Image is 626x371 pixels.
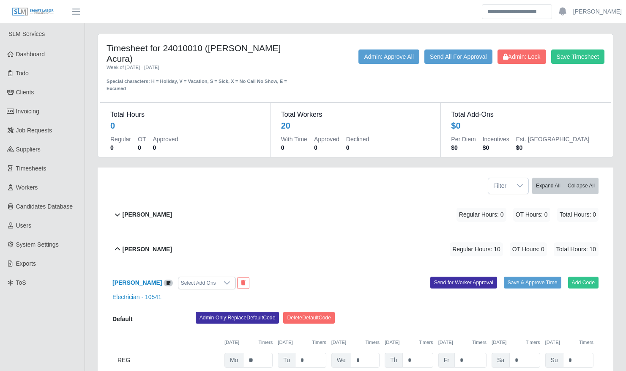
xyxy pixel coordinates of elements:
[281,120,290,132] div: 20
[314,135,339,143] dt: Approved
[557,208,599,222] span: Total Hours: 0
[457,208,506,222] span: Regular Hours: 0
[110,110,260,120] dt: Total Hours
[107,71,306,92] div: Special characters: H = Holiday, V = Vacation, S = Sick, X = No Call No Show, E = Excused
[492,339,540,346] div: [DATE]
[16,89,34,96] span: Clients
[551,49,604,64] button: Save Timesheet
[112,316,132,322] b: Default
[498,49,546,64] button: Admin: Lock
[532,178,564,194] button: Expand All
[513,208,550,222] span: OT Hours: 0
[110,120,115,132] div: 0
[346,135,369,143] dt: Declined
[16,146,41,153] span: Suppliers
[281,110,431,120] dt: Total Workers
[16,184,38,191] span: Workers
[278,353,295,368] span: Tu
[492,353,510,368] span: Sa
[112,279,162,286] a: [PERSON_NAME]
[503,53,541,60] span: Admin: Lock
[568,277,599,289] button: Add Code
[358,49,419,64] button: Admin: Approve All
[346,143,369,152] dd: 0
[110,143,131,152] dd: 0
[16,51,45,58] span: Dashboard
[16,203,73,210] span: Candidates Database
[283,312,335,324] button: DeleteDefaultCode
[331,339,380,346] div: [DATE]
[545,353,563,368] span: Su
[16,279,26,286] span: ToS
[483,135,509,143] dt: Incentives
[385,339,433,346] div: [DATE]
[107,64,306,71] div: Week of [DATE] - [DATE]
[451,120,460,132] div: $0
[224,339,273,346] div: [DATE]
[278,339,326,346] div: [DATE]
[107,43,306,64] h4: Timesheet for 24010010 ([PERSON_NAME] Acura)
[281,143,307,152] dd: 0
[312,339,326,346] button: Timers
[237,277,249,289] button: End Worker & Remove from the Timesheet
[138,135,146,143] dt: OT
[178,277,219,289] div: Select Add Ons
[516,143,590,152] dd: $0
[545,339,593,346] div: [DATE]
[314,143,339,152] dd: 0
[138,143,146,152] dd: 0
[16,108,39,115] span: Invoicing
[153,135,178,143] dt: Approved
[483,143,509,152] dd: $0
[450,242,503,256] span: Regular Hours: 10
[532,178,599,194] div: bulk actions
[554,242,599,256] span: Total Hours: 10
[504,277,561,289] button: Save & Approve Time
[123,245,172,254] b: [PERSON_NAME]
[16,165,46,172] span: Timesheets
[118,353,219,368] div: REG
[16,70,29,77] span: Todo
[488,178,511,194] span: Filter
[16,222,32,229] span: Users
[564,178,599,194] button: Collapse All
[579,339,593,346] button: Timers
[451,135,476,143] dt: Per Diem
[196,312,279,324] button: Admin Only:ReplaceDefaultCode
[112,294,161,300] a: Electrician - 10541
[16,127,52,134] span: Job Requests
[438,339,487,346] div: [DATE]
[385,353,402,368] span: Th
[451,110,601,120] dt: Total Add-Ons
[419,339,433,346] button: Timers
[451,143,476,152] dd: $0
[259,339,273,346] button: Timers
[438,353,455,368] span: Fr
[365,339,380,346] button: Timers
[573,7,622,16] a: [PERSON_NAME]
[123,210,172,219] b: [PERSON_NAME]
[430,277,497,289] button: Send for Worker Approval
[472,339,487,346] button: Timers
[526,339,540,346] button: Timers
[16,260,36,267] span: Exports
[164,279,173,286] a: View/Edit Notes
[112,198,599,232] button: [PERSON_NAME] Regular Hours: 0 OT Hours: 0 Total Hours: 0
[16,241,59,248] span: System Settings
[12,7,54,16] img: SLM Logo
[110,135,131,143] dt: Regular
[510,242,547,256] span: OT Hours: 0
[482,4,552,19] input: Search
[424,49,492,64] button: Send All For Approval
[516,135,590,143] dt: Est. [GEOGRAPHIC_DATA]
[281,135,307,143] dt: With Time
[331,353,351,368] span: We
[224,353,243,368] span: Mo
[153,143,178,152] dd: 0
[8,30,45,37] span: SLM Services
[112,232,599,267] button: [PERSON_NAME] Regular Hours: 10 OT Hours: 0 Total Hours: 10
